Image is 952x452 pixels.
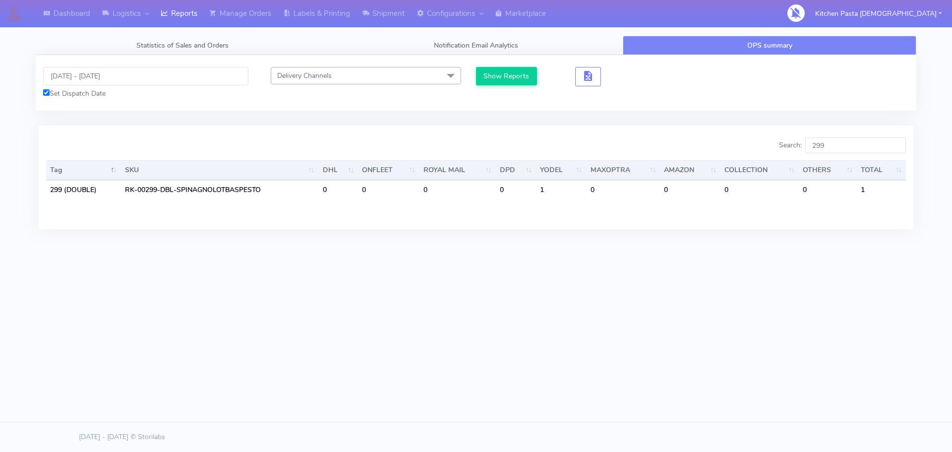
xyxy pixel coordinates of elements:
span: Notification Email Analytics [434,41,518,50]
th: ONFLEET : activate to sort column ascending [358,160,419,180]
th: DHL : activate to sort column ascending [319,160,358,180]
th: AMAZON : activate to sort column ascending [660,160,720,180]
th: YODEL : activate to sort column ascending [536,160,587,180]
th: DPD : activate to sort column ascending [496,160,536,180]
label: Search: [779,137,906,153]
div: Set Dispatch Date [43,88,248,99]
td: 1 [536,180,587,199]
td: 0 [358,180,419,199]
button: Show Reports [476,67,537,85]
td: 0 [419,180,496,199]
th: TOTAL : activate to sort column ascending [857,160,906,180]
th: COLLECTION : activate to sort column ascending [720,160,799,180]
td: 0 [319,180,358,199]
span: Statistics of Sales and Orders [136,41,229,50]
input: Search: [805,137,906,153]
ul: Tabs [36,36,916,55]
th: OTHERS : activate to sort column ascending [799,160,857,180]
button: Kitchen Pasta [DEMOGRAPHIC_DATA] [808,3,949,24]
td: RK-00299-DBL-SPINAGNOLOTBASPESTO [121,180,318,199]
th: SKU: activate to sort column ascending [121,160,318,180]
td: 1 [857,180,906,199]
td: 299 (DOUBLE) [46,180,121,199]
th: Tag: activate to sort column descending [46,160,121,180]
span: OPS summary [747,41,792,50]
td: 0 [660,180,720,199]
th: MAXOPTRA : activate to sort column ascending [587,160,660,180]
td: 0 [496,180,536,199]
td: 0 [587,180,660,199]
span: Delivery Channels [277,71,332,80]
input: Pick the Daterange [43,67,248,85]
td: 0 [720,180,799,199]
td: 0 [799,180,857,199]
th: ROYAL MAIL : activate to sort column ascending [419,160,496,180]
